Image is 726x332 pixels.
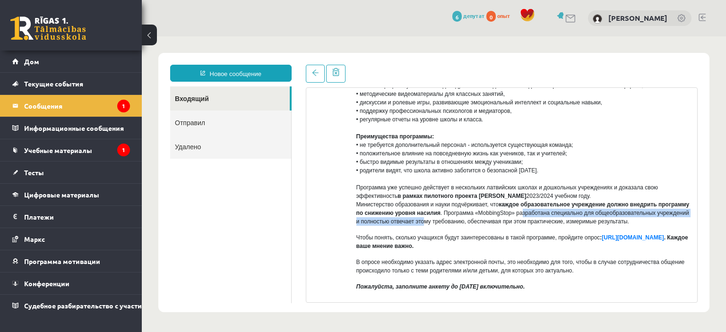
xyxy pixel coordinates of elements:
font: опыт [497,12,510,19]
a: [PERSON_NAME] [608,13,667,23]
font: Информационные сообщения [24,124,124,132]
a: Маркс [12,228,130,250]
a: Информационные сообщения1 [12,117,130,139]
font: • не требуется дополнительный персонал - используется существующая команда; [215,105,432,112]
font: Входящий [33,59,67,66]
font: Маркс [24,235,45,243]
font: Судебное разбирательство с участием [PERSON_NAME] [24,301,207,310]
font: в рамках пилотного проекта [PERSON_NAME] [256,156,385,163]
a: [URL][DOMAIN_NAME] [460,198,522,204]
a: Дом [12,51,130,72]
a: Входящий [28,50,148,74]
a: Судебное разбирательство с участием [PERSON_NAME] [12,295,130,316]
a: Отправил [28,74,149,98]
a: Сообщения1 [12,95,130,117]
a: 0 опыт [486,12,515,19]
font: Дом [24,57,39,66]
font: 2023/2024 учебном году. [385,156,449,163]
a: Программа мотивации [12,250,130,272]
font: • методические видеоматериалы для классных занятий, [215,54,363,61]
font: 0 [490,13,493,21]
a: Учебные материалы [12,139,130,161]
font: Текущие события [24,79,83,88]
font: 1 [122,146,125,153]
font: Конференции [24,279,69,288]
font: каждое образовательное учреждение должно внедрить программу по снижению уровня насилия [215,165,548,180]
font: • быстро видимые результаты в отношениях между учениками; [215,122,381,129]
img: Руслан Игнатов [593,14,602,24]
font: • родители видят, что школа активно заботится о безопасной [DATE]. [215,131,397,137]
font: Программа уже успешно действует в нескольких латвийских школах и дошкольных учреждениях и доказал... [215,148,517,163]
a: Тесты [12,162,130,183]
font: Сообщения [24,102,62,110]
a: Цифровые материалы [12,184,130,205]
font: 6 [456,13,458,21]
font: Учебные материалы [24,146,92,154]
font: Чтобы понять, сколько учащихся будут заинтересованы в такой программе, пройдите опрос [215,198,458,204]
font: Цифровые материалы [24,190,99,199]
a: 6 депутат [452,12,485,19]
font: 1 [122,102,125,110]
font: В опросе необходимо указать адрес электронной почты, это необходимо для того, чтобы в случае сотр... [215,222,543,238]
font: • положительное влияние на повседневную жизнь как учеников, так и учителей; [215,114,425,120]
font: • дискуссии и ролевые игры, развивающие эмоциональный интеллект и социальные навыки, [215,63,461,69]
font: . Каждое ваше мнение важно. [215,198,546,213]
font: Министерство образования и науки подчёркивает, что [215,165,357,171]
font: Пожалуйста, заполните анкету до [DATE] включительно. [215,247,383,254]
a: Конференции [12,272,130,294]
font: Отправил [33,83,63,90]
a: Новое сообщение [28,28,150,45]
a: Платежи [12,206,130,228]
font: Платежи [24,213,54,221]
font: Удалено [33,107,59,114]
a: Удалено [28,98,149,122]
a: Текущие события [12,73,130,94]
font: депутат [463,12,485,19]
font: Тесты [24,168,44,177]
font: Новое сообщение [68,34,120,41]
font: : [458,198,460,204]
a: Рижская 1-я средняя школа заочного обучения [10,17,86,40]
font: • поддержку профессиональных психологов и медиаторов, [215,71,370,78]
font: Программа мотивации [24,257,100,265]
font: . Программа «MobbingStop» разработана специально для общеобразовательных учреждений и полностью о... [215,173,547,188]
font: Преимущества программы: [215,97,293,103]
font: • регулярные отчеты на уровне школы и класса. [215,80,342,86]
